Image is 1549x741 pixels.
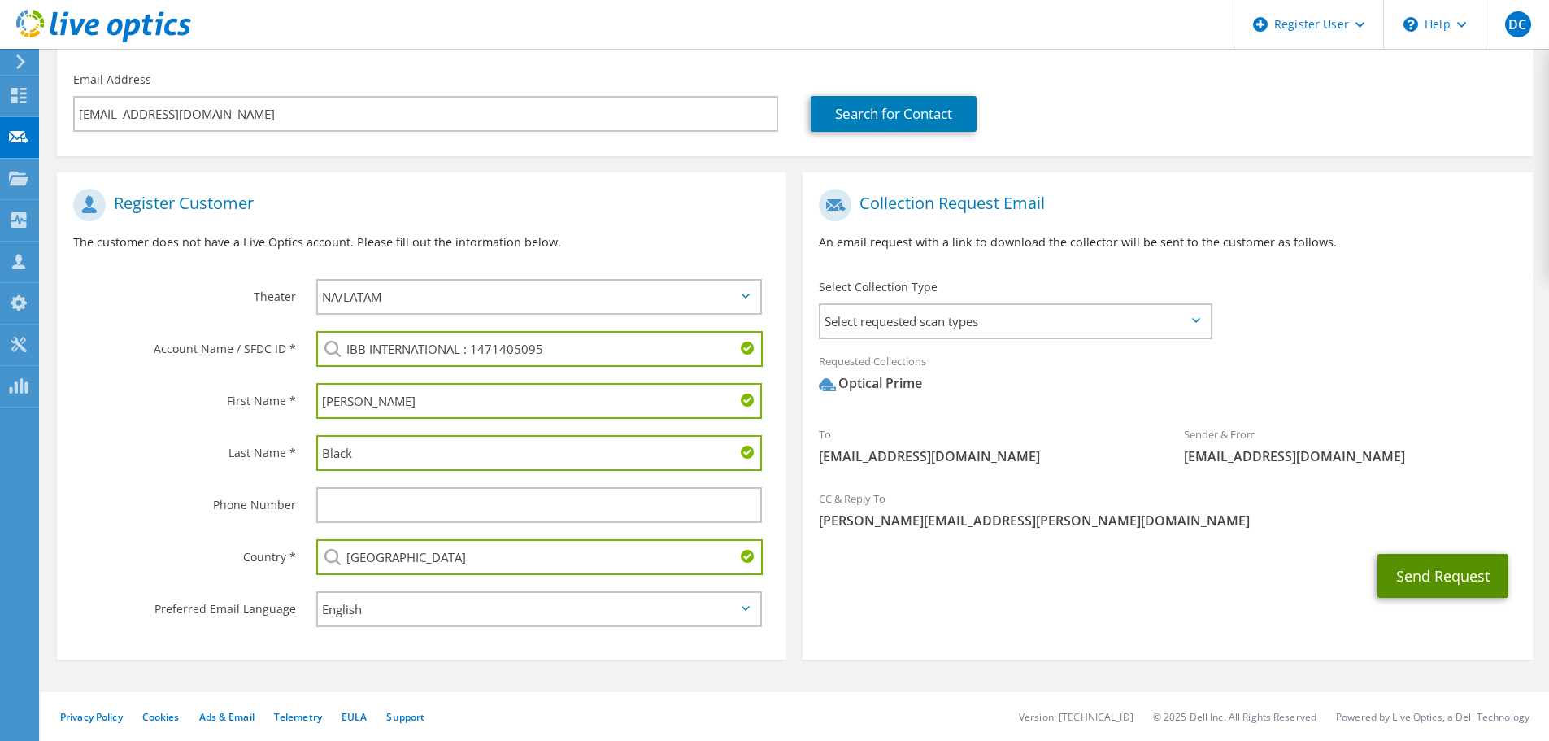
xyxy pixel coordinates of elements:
[73,383,296,409] label: First Name *
[820,305,1210,338] span: Select requested scan types
[819,374,922,393] div: Optical Prime
[60,710,123,724] a: Privacy Policy
[803,417,1168,473] div: To
[73,279,296,305] label: Theater
[73,331,296,357] label: Account Name / SFDC ID *
[342,710,367,724] a: EULA
[819,233,1516,251] p: An email request with a link to download the collector will be sent to the customer as follows.
[73,435,296,461] label: Last Name *
[1168,417,1533,473] div: Sender & From
[1336,710,1529,724] li: Powered by Live Optics, a Dell Technology
[386,710,424,724] a: Support
[73,539,296,565] label: Country *
[819,189,1508,221] h1: Collection Request Email
[819,512,1516,530] span: [PERSON_NAME][EMAIL_ADDRESS][PERSON_NAME][DOMAIN_NAME]
[274,710,322,724] a: Telemetry
[73,189,762,221] h1: Register Customer
[811,96,977,132] a: Search for Contact
[73,233,770,251] p: The customer does not have a Live Optics account. Please fill out the information below.
[1377,554,1508,598] button: Send Request
[1505,11,1531,37] span: DC
[1153,710,1316,724] li: © 2025 Dell Inc. All Rights Reserved
[142,710,180,724] a: Cookies
[803,482,1532,538] div: CC & Reply To
[73,72,151,88] label: Email Address
[73,591,296,617] label: Preferred Email Language
[1403,17,1418,32] svg: \n
[73,487,296,513] label: Phone Number
[819,279,938,295] label: Select Collection Type
[819,447,1151,465] span: [EMAIL_ADDRESS][DOMAIN_NAME]
[199,710,255,724] a: Ads & Email
[803,344,1532,409] div: Requested Collections
[1019,710,1133,724] li: Version: [TECHNICAL_ID]
[1184,447,1516,465] span: [EMAIL_ADDRESS][DOMAIN_NAME]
